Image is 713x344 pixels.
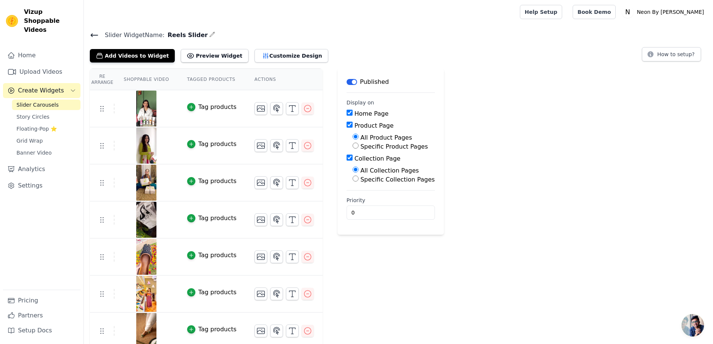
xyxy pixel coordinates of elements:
[16,125,57,133] span: Floating-Pop ⭐
[187,325,237,334] button: Tag products
[354,122,394,129] label: Product Page
[12,112,80,122] a: Story Circles
[622,5,707,19] button: N Neon By [PERSON_NAME]
[255,49,328,63] button: Customize Design
[3,323,80,338] a: Setup Docs
[360,143,428,150] label: Specific Product Pages
[136,239,157,275] img: vizup-images-2ac4.png
[16,101,59,109] span: Slider Carousels
[181,49,248,63] button: Preview Widget
[136,276,157,312] img: vizup-images-90ce.jpg
[360,167,419,174] label: All Collection Pages
[187,214,237,223] button: Tag products
[360,77,389,86] p: Published
[255,176,267,189] button: Change Thumbnail
[18,86,64,95] span: Create Widgets
[90,49,175,63] button: Add Videos to Widget
[3,308,80,323] a: Partners
[347,99,374,106] legend: Display on
[642,47,701,61] button: How to setup?
[12,124,80,134] a: Floating-Pop ⭐
[3,293,80,308] a: Pricing
[198,214,237,223] div: Tag products
[198,251,237,260] div: Tag products
[12,147,80,158] a: Banner Video
[3,178,80,193] a: Settings
[136,91,157,127] img: tn-5556071da2b04fca865b608d20701d67.png
[3,48,80,63] a: Home
[209,30,215,40] div: Edit Name
[255,250,267,263] button: Change Thumbnail
[642,52,701,60] a: How to setup?
[198,325,237,334] div: Tag products
[520,5,562,19] a: Help Setup
[198,288,237,297] div: Tag products
[16,113,49,121] span: Story Circles
[198,103,237,112] div: Tag products
[255,213,267,226] button: Change Thumbnail
[198,177,237,186] div: Tag products
[360,176,435,183] label: Specific Collection Pages
[634,5,707,19] p: Neon By [PERSON_NAME]
[255,325,267,337] button: Change Thumbnail
[198,140,237,149] div: Tag products
[16,149,52,156] span: Banner Video
[99,31,165,40] span: Slider Widget Name:
[24,7,77,34] span: Vizup Shoppable Videos
[255,102,267,115] button: Change Thumbnail
[165,31,208,40] span: Reels Slider
[3,83,80,98] button: Create Widgets
[187,177,237,186] button: Tag products
[16,137,43,144] span: Grid Wrap
[625,8,630,16] text: N
[12,100,80,110] a: Slider Carousels
[573,5,616,19] a: Book Demo
[354,110,389,117] label: Home Page
[255,139,267,152] button: Change Thumbnail
[347,197,435,204] label: Priority
[187,288,237,297] button: Tag products
[136,202,157,238] img: vizup-images-172e.png
[246,69,323,90] th: Actions
[3,162,80,177] a: Analytics
[682,314,704,337] div: Open chat
[136,165,157,201] img: vizup-images-34d1.jpg
[136,128,157,164] img: vizup-images-c6ea.jpg
[115,69,178,90] th: Shoppable Video
[255,287,267,300] button: Change Thumbnail
[90,69,115,90] th: Re Arrange
[187,140,237,149] button: Tag products
[360,134,412,141] label: All Product Pages
[354,155,400,162] label: Collection Page
[12,136,80,146] a: Grid Wrap
[6,15,18,27] img: Vizup
[178,69,246,90] th: Tagged Products
[3,64,80,79] a: Upload Videos
[187,251,237,260] button: Tag products
[187,103,237,112] button: Tag products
